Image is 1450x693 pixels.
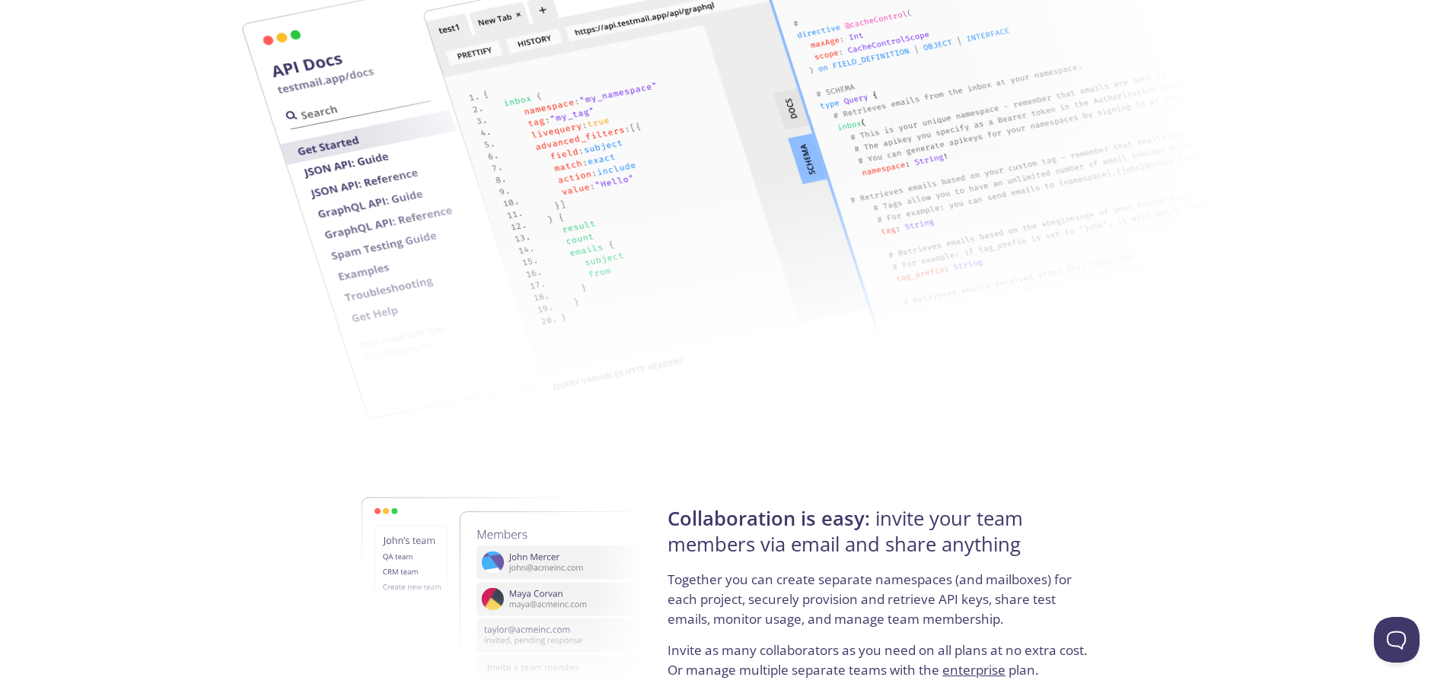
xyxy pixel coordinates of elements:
a: enterprise [942,661,1005,679]
strong: Collaboration is easy: [668,505,870,532]
h4: invite your team members via email and share anything [668,506,1091,571]
p: Together you can create separate namespaces (and mailboxes) for each project, securely provision ... [668,570,1091,641]
iframe: Help Scout Beacon - Open [1374,617,1420,663]
p: Invite as many collaborators as you need on all plans at no extra cost. Or manage multiple separa... [668,641,1091,679]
